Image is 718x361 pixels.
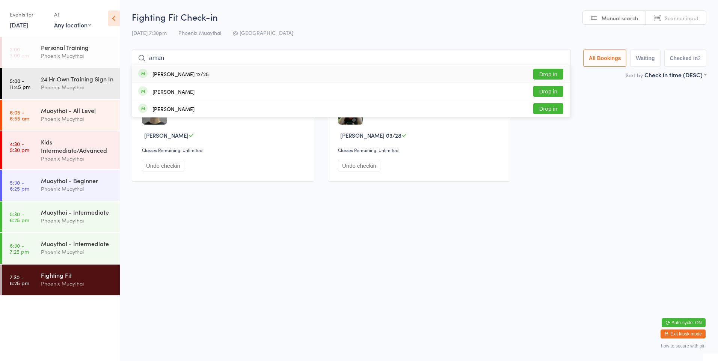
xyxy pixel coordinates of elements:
[132,11,706,23] h2: Fighting Fit Check-in
[41,75,113,83] div: 24 Hr Own Training Sign In
[41,185,113,193] div: Phoenix Muaythai
[233,29,293,36] span: @ [GEOGRAPHIC_DATA]
[142,160,184,171] button: Undo checkin
[338,160,380,171] button: Undo checkin
[152,106,195,112] div: [PERSON_NAME]
[338,147,502,153] div: Classes Remaining: Unlimited
[132,50,571,67] input: Search
[10,109,29,121] time: 6:05 - 6:55 am
[662,318,706,327] button: Auto-cycle: ON
[2,131,120,169] a: 4:30 -5:30 pmKids Intermediate/AdvancedPhoenix Muaythai
[41,43,113,51] div: Personal Training
[2,37,120,68] a: 2:00 -3:00 amPersonal TrainingPhoenix Muaythai
[41,154,113,163] div: Phoenix Muaythai
[664,50,707,67] button: Checked in2
[644,71,706,79] div: Check in time (DESC)
[178,29,221,36] span: Phoenix Muaythai
[2,265,120,295] a: 7:30 -8:25 pmFighting FitPhoenix Muaythai
[41,216,113,225] div: Phoenix Muaythai
[41,83,113,92] div: Phoenix Muaythai
[41,239,113,248] div: Muaythai - Intermediate
[142,147,306,153] div: Classes Remaining: Unlimited
[54,21,91,29] div: Any location
[2,170,120,201] a: 5:30 -6:25 pmMuaythai - BeginnerPhoenix Muaythai
[152,71,209,77] div: [PERSON_NAME] 12/25
[340,131,401,139] span: [PERSON_NAME] 03/28
[2,100,120,131] a: 6:05 -6:55 amMuaythai - All LevelPhoenix Muaythai
[41,271,113,279] div: Fighting Fit
[2,233,120,264] a: 6:30 -7:25 pmMuaythai - IntermediatePhoenix Muaythai
[54,8,91,21] div: At
[10,274,29,286] time: 7:30 - 8:25 pm
[698,55,701,61] div: 2
[602,14,638,22] span: Manual search
[10,242,29,254] time: 6:30 - 7:25 pm
[2,68,120,99] a: 5:00 -11:45 pm24 Hr Own Training Sign InPhoenix Muaythai
[10,141,29,153] time: 4:30 - 5:30 pm
[41,106,113,114] div: Muaythai - All Level
[41,114,113,123] div: Phoenix Muaythai
[583,50,627,67] button: All Bookings
[132,29,167,36] span: [DATE] 7:30pm
[533,69,563,80] button: Drop in
[10,8,47,21] div: Events for
[144,131,189,139] span: [PERSON_NAME]
[41,248,113,256] div: Phoenix Muaythai
[41,176,113,185] div: Muaythai - Beginner
[2,202,120,232] a: 5:30 -6:25 pmMuaythai - IntermediatePhoenix Muaythai
[630,50,660,67] button: Waiting
[41,279,113,288] div: Phoenix Muaythai
[41,138,113,154] div: Kids Intermediate/Advanced
[10,179,29,191] time: 5:30 - 6:25 pm
[10,211,29,223] time: 5:30 - 6:25 pm
[10,21,28,29] a: [DATE]
[533,86,563,97] button: Drop in
[665,14,698,22] span: Scanner input
[533,103,563,114] button: Drop in
[661,343,706,349] button: how to secure with pin
[626,71,643,79] label: Sort by
[41,51,113,60] div: Phoenix Muaythai
[152,89,195,95] div: [PERSON_NAME]
[10,78,30,90] time: 5:00 - 11:45 pm
[10,46,29,58] time: 2:00 - 3:00 am
[41,208,113,216] div: Muaythai - Intermediate
[661,329,706,338] button: Exit kiosk mode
